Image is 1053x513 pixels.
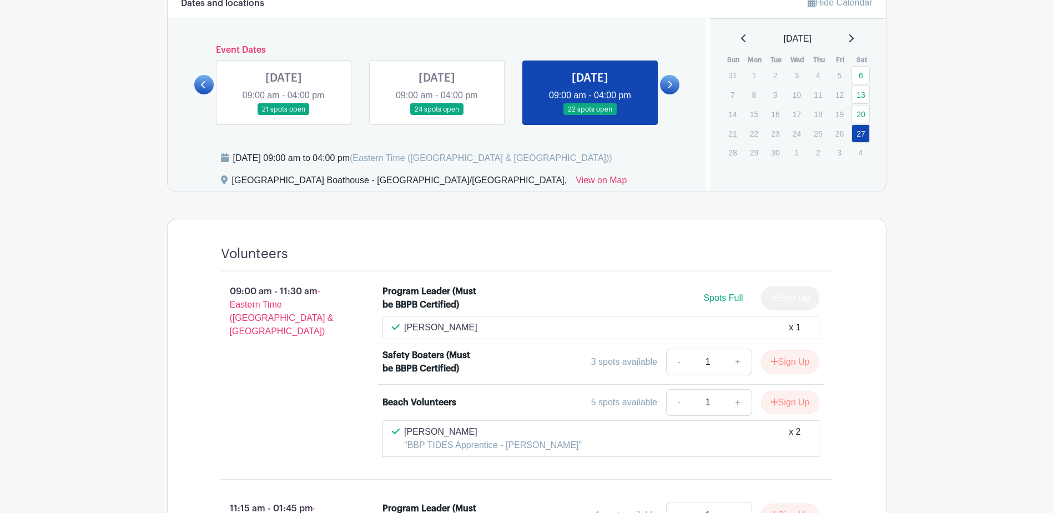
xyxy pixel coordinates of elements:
[745,125,763,142] p: 22
[830,125,849,142] p: 26
[852,144,870,161] p: 4
[404,425,582,439] p: [PERSON_NAME]
[766,67,784,84] p: 2
[745,86,763,103] p: 8
[788,144,806,161] p: 1
[382,285,478,311] div: Program Leader (Must be BBPB Certified)
[382,396,456,409] div: Beach Volunteers
[221,246,288,262] h4: Volunteers
[830,105,849,123] p: 19
[703,293,743,303] span: Spots Full
[723,125,742,142] p: 21
[830,144,849,161] p: 3
[788,67,806,84] p: 3
[723,86,742,103] p: 7
[766,105,784,123] p: 16
[591,355,657,369] div: 3 spots available
[745,67,763,84] p: 1
[724,389,752,416] a: +
[203,280,365,343] p: 09:00 am - 11:30 am
[809,125,827,142] p: 25
[788,125,806,142] p: 24
[214,45,661,56] h6: Event Dates
[809,67,827,84] p: 4
[666,349,692,375] a: -
[788,86,806,103] p: 10
[666,389,692,416] a: -
[404,321,477,334] p: [PERSON_NAME]
[830,54,852,66] th: Fri
[830,86,849,103] p: 12
[745,105,763,123] p: 15
[232,174,567,192] div: [GEOGRAPHIC_DATA] Boathouse - [GEOGRAPHIC_DATA]/[GEOGRAPHIC_DATA],
[724,349,752,375] a: +
[723,105,742,123] p: 14
[809,105,827,123] p: 18
[723,144,742,161] p: 28
[789,321,800,334] div: x 1
[350,153,612,163] span: (Eastern Time ([GEOGRAPHIC_DATA] & [GEOGRAPHIC_DATA]))
[745,144,763,161] p: 29
[765,54,787,66] th: Tue
[852,85,870,104] a: 13
[784,32,812,46] span: [DATE]
[761,391,819,414] button: Sign Up
[787,54,809,66] th: Wed
[766,125,784,142] p: 23
[744,54,766,66] th: Mon
[766,86,784,103] p: 9
[851,54,873,66] th: Sat
[723,54,744,66] th: Sun
[809,144,827,161] p: 2
[233,152,612,165] div: [DATE] 09:00 am to 04:00 pm
[576,174,627,192] a: View on Map
[789,425,800,452] div: x 2
[788,105,806,123] p: 17
[404,439,582,452] p: "BBP TIDES Apprentice - [PERSON_NAME]"
[723,67,742,84] p: 31
[809,86,827,103] p: 11
[808,54,830,66] th: Thu
[761,350,819,374] button: Sign Up
[382,349,478,375] div: Safety Boaters (Must be BBPB Certified)
[852,66,870,84] a: 6
[830,67,849,84] p: 5
[591,396,657,409] div: 5 spots available
[766,144,784,161] p: 30
[852,124,870,143] a: 27
[852,105,870,123] a: 20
